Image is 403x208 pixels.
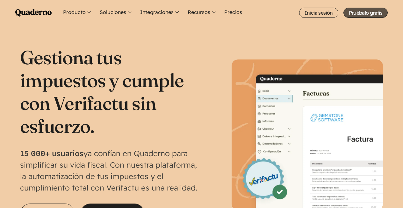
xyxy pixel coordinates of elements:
p: ya confían en Quaderno para simplificar su vida fiscal. Con nuestra plataforma, la automatización... [20,148,201,193]
h1: Gestiona tus impuestos y cumple con Verifactu sin esfuerzo. [20,46,201,137]
a: Inicia sesión [299,8,338,18]
strong: 15 000+ usuarios [20,149,83,158]
a: Pruébalo gratis [343,8,388,18]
